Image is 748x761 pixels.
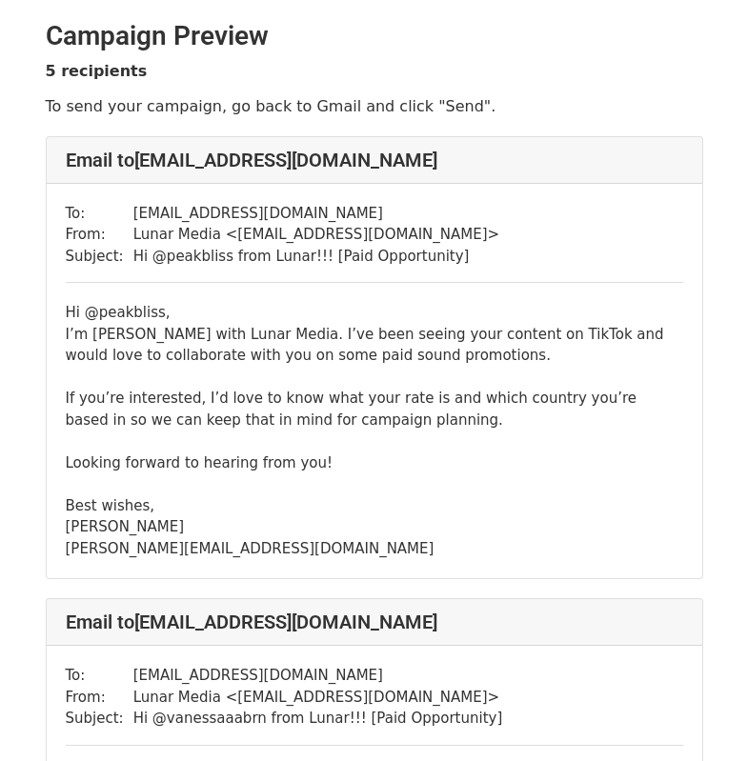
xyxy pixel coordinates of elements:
[66,708,133,730] td: Subject:
[133,665,503,687] td: [EMAIL_ADDRESS][DOMAIN_NAME]
[66,665,133,687] td: To:
[133,687,503,709] td: Lunar Media < [EMAIL_ADDRESS][DOMAIN_NAME] >
[66,149,683,171] h4: Email to [EMAIL_ADDRESS][DOMAIN_NAME]
[133,246,499,268] td: Hi @peakbliss from Lunar!!! [Paid Opportunity]
[66,302,683,559] div: Hi @peakbliss, I’m [PERSON_NAME] with Lunar Media. I’ve been seeing your content on TikTok and wo...
[46,20,703,52] h2: Campaign Preview
[133,224,499,246] td: Lunar Media < [EMAIL_ADDRESS][DOMAIN_NAME] >
[66,224,133,246] td: From:
[66,203,133,225] td: To:
[133,203,499,225] td: [EMAIL_ADDRESS][DOMAIN_NAME]
[66,611,683,633] h4: Email to [EMAIL_ADDRESS][DOMAIN_NAME]
[46,62,148,80] strong: 5 recipients
[46,96,703,116] p: To send your campaign, go back to Gmail and click "Send".
[66,246,133,268] td: Subject:
[133,708,503,730] td: Hi @vanessaaabrn from Lunar!!! [Paid Opportunity]
[66,687,133,709] td: From:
